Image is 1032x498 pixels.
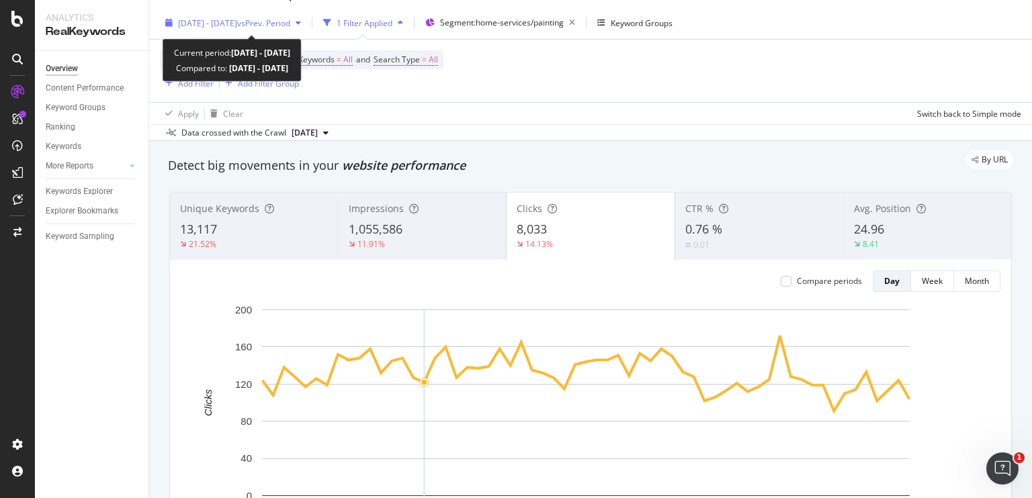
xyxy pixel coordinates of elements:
[46,24,138,40] div: RealKeywords
[46,81,139,95] a: Content Performance
[46,11,138,24] div: Analytics
[286,125,334,141] button: [DATE]
[982,156,1008,164] span: By URL
[178,78,214,89] div: Add Filter
[181,127,286,139] div: Data crossed with the Crawl
[917,108,1021,119] div: Switch back to Simple mode
[46,159,126,173] a: More Reports
[238,78,299,89] div: Add Filter Group
[517,202,542,215] span: Clicks
[46,185,139,199] a: Keywords Explorer
[231,47,290,58] b: [DATE] - [DATE]
[235,379,252,390] text: 120
[237,17,290,29] span: vs Prev. Period
[337,54,341,65] span: =
[46,185,113,199] div: Keywords Explorer
[911,270,954,292] button: Week
[349,202,404,215] span: Impressions
[912,103,1021,124] button: Switch back to Simple mode
[922,275,943,287] div: Week
[337,17,392,29] div: 1 Filter Applied
[180,221,217,237] span: 13,117
[46,120,75,134] div: Ranking
[429,50,438,69] span: All
[227,62,288,74] b: [DATE] - [DATE]
[611,17,673,29] div: Keyword Groups
[176,60,288,76] div: Compared to:
[241,452,252,464] text: 40
[46,230,139,244] a: Keyword Sampling
[46,62,139,76] a: Overview
[873,270,911,292] button: Day
[863,238,879,250] div: 8.41
[160,12,306,34] button: [DATE] - [DATE]vsPrev. Period
[965,275,989,287] div: Month
[356,54,370,65] span: and
[205,103,243,124] button: Clear
[592,12,678,34] button: Keyword Groups
[178,108,199,119] div: Apply
[160,75,214,91] button: Add Filter
[235,304,252,315] text: 200
[685,202,714,215] span: CTR %
[440,17,564,28] span: Segment: home-services/painting
[1014,452,1025,463] span: 1
[422,54,427,65] span: =
[46,140,139,154] a: Keywords
[46,62,78,76] div: Overview
[46,101,139,115] a: Keyword Groups
[854,221,884,237] span: 24.96
[318,12,408,34] button: 1 Filter Applied
[46,159,93,173] div: More Reports
[525,238,553,250] div: 14.13%
[685,243,691,247] img: Equal
[180,202,259,215] span: Unique Keywords
[693,239,709,250] div: 0.01
[46,101,105,115] div: Keyword Groups
[220,75,299,91] button: Add Filter Group
[797,275,862,287] div: Compare periods
[986,452,1019,485] iframe: Intercom live chat
[374,54,420,65] span: Search Type
[298,54,335,65] span: Keywords
[241,415,252,427] text: 80
[46,81,124,95] div: Content Performance
[46,230,114,244] div: Keyword Sampling
[189,238,216,250] div: 21.52%
[46,140,81,154] div: Keywords
[178,17,237,29] span: [DATE] - [DATE]
[349,221,402,237] span: 1,055,586
[685,221,722,237] span: 0.76 %
[160,103,199,124] button: Apply
[235,341,252,352] text: 160
[966,150,1013,169] div: legacy label
[343,50,353,69] span: All
[202,389,214,415] text: Clicks
[223,108,243,119] div: Clear
[46,204,139,218] a: Explorer Bookmarks
[420,12,580,34] button: Segment:home-services/painting
[46,120,139,134] a: Ranking
[46,204,118,218] div: Explorer Bookmarks
[884,275,900,287] div: Day
[954,270,1000,292] button: Month
[357,238,385,250] div: 11.91%
[854,202,911,215] span: Avg. Position
[517,221,547,237] span: 8,033
[174,45,290,60] div: Current period:
[292,127,318,139] span: 2024 Dec. 2nd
